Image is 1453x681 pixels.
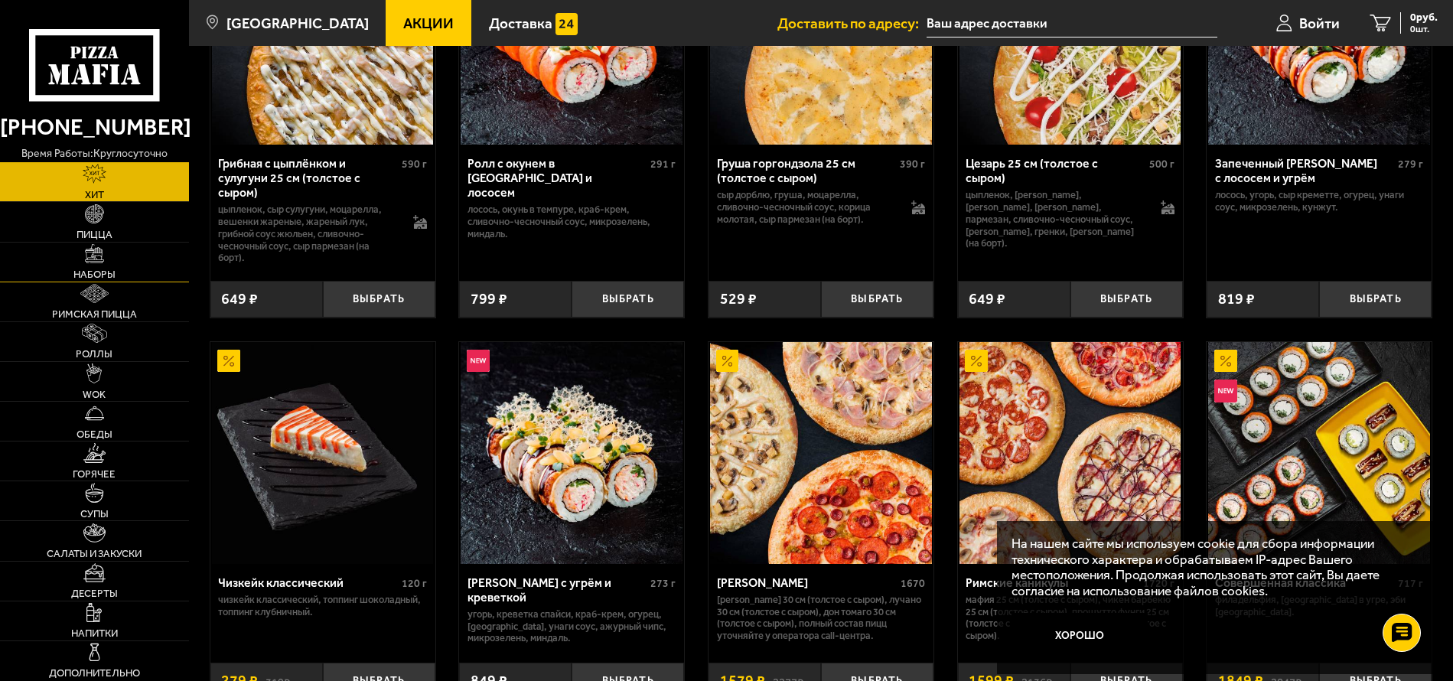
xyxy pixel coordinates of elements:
span: Войти [1299,16,1340,31]
span: [GEOGRAPHIC_DATA] [226,16,369,31]
p: угорь, креветка спайси, краб-крем, огурец, [GEOGRAPHIC_DATA], унаги соус, ажурный чипс, микрозеле... [468,608,676,644]
span: Доставка [489,16,552,31]
p: цыпленок, сыр сулугуни, моцарелла, вешенки жареные, жареный лук, грибной соус Жюльен, сливочно-че... [218,204,397,264]
a: АкционныйРимские каникулы [958,342,1183,564]
button: Хорошо [1012,613,1148,658]
img: Новинка [467,350,490,373]
a: АкционныйНовинкаСовершенная классика [1207,342,1432,564]
div: Цезарь 25 см (толстое с сыром) [966,156,1145,185]
img: Акционный [965,350,988,373]
span: 273 г [650,577,676,590]
img: Новинка [1214,380,1237,402]
div: [PERSON_NAME] с угрём и креветкой [468,575,647,604]
span: Пицца [77,230,112,239]
span: Салаты и закуски [47,549,142,559]
img: Чизкейк классический [212,342,434,564]
span: 500 г [1149,158,1174,171]
span: 390 г [900,158,925,171]
img: Хет Трик [710,342,932,564]
span: WOK [83,389,106,399]
span: Римская пицца [52,309,137,319]
p: цыпленок, [PERSON_NAME], [PERSON_NAME], [PERSON_NAME], пармезан, сливочно-чесночный соус, [PERSON... [966,189,1145,249]
button: Выбрать [1070,281,1183,318]
span: 819 ₽ [1218,292,1255,307]
span: 649 ₽ [969,292,1005,307]
button: Выбрать [1319,281,1432,318]
span: 649 ₽ [221,292,258,307]
span: 0 руб. [1410,12,1438,23]
span: Десерты [71,588,118,598]
img: Акционный [1214,350,1237,373]
img: Римские каникулы [959,342,1181,564]
span: 0 шт. [1410,24,1438,34]
p: [PERSON_NAME] 30 см (толстое с сыром), Лучано 30 см (толстое с сыром), Дон Томаго 30 см (толстое ... [717,594,925,642]
img: 15daf4d41897b9f0e9f617042186c801.svg [555,13,578,36]
p: лосось, окунь в темпуре, краб-крем, сливочно-чесночный соус, микрозелень, миндаль. [468,204,676,239]
div: Римские каникулы [966,575,1139,590]
span: Роллы [76,349,112,359]
img: Ролл Калипсо с угрём и креветкой [461,342,683,564]
a: НовинкаРолл Калипсо с угрём и креветкой [459,342,684,564]
img: Акционный [716,350,739,373]
span: 1670 [901,577,925,590]
span: Дополнительно [49,668,140,678]
span: 279 г [1398,158,1423,171]
p: Чизкейк классический, топпинг шоколадный, топпинг клубничный. [218,594,426,618]
p: сыр дорблю, груша, моцарелла, сливочно-чесночный соус, корица молотая, сыр пармезан (на борт). [717,189,896,225]
span: 529 ₽ [720,292,757,307]
span: Напитки [71,628,118,638]
div: Грибная с цыплёнком и сулугуни 25 см (толстое с сыром) [218,156,397,200]
span: Доставить по адресу: [777,16,927,31]
a: АкционныйЧизкейк классический [210,342,435,564]
input: Ваш адрес доставки [927,9,1217,37]
p: Мафия 25 см (толстое с сыром), Чикен Барбекю 25 см (толстое с сыром), Прошутто Фунги 25 см (толст... [966,594,1174,642]
p: лосось, угорь, Сыр креметте, огурец, унаги соус, микрозелень, кунжут. [1215,189,1423,213]
span: Горячее [73,469,116,479]
img: Совершенная классика [1208,342,1430,564]
button: Выбрать [572,281,684,318]
button: Выбрать [323,281,435,318]
span: Супы [80,509,109,519]
span: Обеды [77,429,112,439]
div: Запеченный [PERSON_NAME] с лососем и угрём [1215,156,1394,185]
div: Груша горгондзола 25 см (толстое с сыром) [717,156,896,185]
img: Акционный [217,350,240,373]
span: Наборы [73,269,116,279]
button: Выбрать [821,281,933,318]
div: [PERSON_NAME] [717,575,897,590]
span: Акции [403,16,454,31]
span: 120 г [402,577,427,590]
div: Ролл с окунем в [GEOGRAPHIC_DATA] и лососем [468,156,647,200]
span: 291 г [650,158,676,171]
div: Чизкейк классический [218,575,397,590]
a: АкционныйХет Трик [709,342,933,564]
span: 590 г [402,158,427,171]
span: 799 ₽ [471,292,507,307]
p: На нашем сайте мы используем cookie для сбора информации технического характера и обрабатываем IP... [1012,536,1408,598]
span: Хит [85,190,104,200]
